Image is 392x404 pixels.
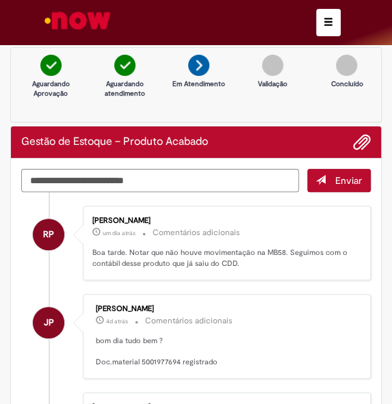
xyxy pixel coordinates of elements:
span: 4d atrás [106,317,128,325]
div: Rafael Barcelos Pra [33,219,64,250]
div: Jose Pereira [33,307,64,338]
img: img-circle-grey.png [262,55,283,76]
p: Boa tarde. Notar que não houve movimentação na MB58. Seguimos com o contábil desse produto que já... [92,247,356,269]
textarea: Digite sua mensagem aqui... [21,169,299,192]
time: 27/09/2025 11:13:52 [106,317,128,325]
span: JP [44,306,54,339]
p: Em Atendimento [172,79,226,89]
span: um dia atrás [103,229,135,237]
p: Validação [246,79,300,89]
span: Enviar [335,174,362,187]
small: Comentários adicionais [145,315,233,327]
button: Adicionar anexos [353,133,371,151]
p: Aguardando Aprovação [23,79,78,99]
div: [PERSON_NAME] [92,217,356,225]
p: bom dia tudo bem ? Doc.material 5001977694 registrado [96,336,360,368]
small: Comentários adicionais [153,227,240,239]
span: RP [43,218,54,251]
img: arrow-next.png [188,55,209,76]
img: check-circle-green.png [40,55,62,76]
div: [PERSON_NAME] [96,305,360,313]
h2: Gestão de Estoque – Produto Acabado Histórico de tíquete [21,136,208,148]
p: Aguardando atendimento [97,79,152,99]
button: Alternar navegação [316,9,341,36]
img: img-circle-grey.png [336,55,357,76]
p: Concluído [319,79,374,89]
button: Enviar [307,169,371,192]
img: check-circle-green.png [114,55,135,76]
img: ServiceNow [42,7,113,34]
time: 29/09/2025 14:26:04 [103,229,135,237]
